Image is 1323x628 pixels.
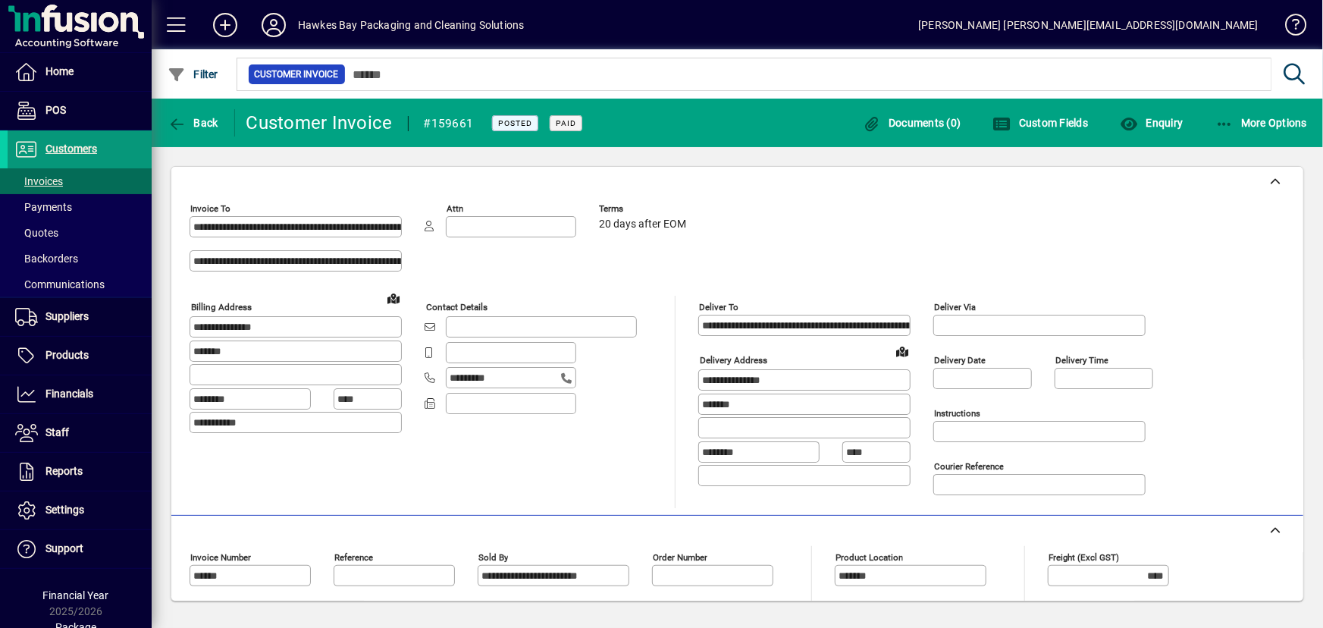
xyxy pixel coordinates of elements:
[8,194,152,220] a: Payments
[1116,109,1187,137] button: Enquiry
[164,109,222,137] button: Back
[8,414,152,452] a: Staff
[249,11,298,39] button: Profile
[989,109,1093,137] button: Custom Fields
[498,118,532,128] span: Posted
[298,13,525,37] div: Hawkes Bay Packaging and Cleaning Solutions
[190,203,230,214] mat-label: Invoice To
[556,118,576,128] span: Paid
[8,491,152,529] a: Settings
[1215,117,1308,129] span: More Options
[1120,117,1183,129] span: Enquiry
[15,175,63,187] span: Invoices
[8,168,152,194] a: Invoices
[424,111,474,136] div: #159661
[45,349,89,361] span: Products
[934,355,986,366] mat-label: Delivery date
[934,461,1004,472] mat-label: Courier Reference
[8,453,152,491] a: Reports
[835,552,903,563] mat-label: Product location
[15,278,105,290] span: Communications
[599,218,686,231] span: 20 days after EOM
[152,109,235,137] app-page-header-button: Back
[201,11,249,39] button: Add
[653,552,707,563] mat-label: Order number
[381,286,406,310] a: View on map
[45,65,74,77] span: Home
[45,504,84,516] span: Settings
[45,388,93,400] span: Financials
[1212,109,1312,137] button: More Options
[8,220,152,246] a: Quotes
[190,552,251,563] mat-label: Invoice number
[15,201,72,213] span: Payments
[993,117,1089,129] span: Custom Fields
[859,109,965,137] button: Documents (0)
[478,552,508,563] mat-label: Sold by
[8,53,152,91] a: Home
[8,530,152,568] a: Support
[246,111,393,135] div: Customer Invoice
[168,68,218,80] span: Filter
[168,117,218,129] span: Back
[447,203,463,214] mat-label: Attn
[1274,3,1304,52] a: Knowledge Base
[8,375,152,413] a: Financials
[45,426,69,438] span: Staff
[8,337,152,375] a: Products
[43,589,109,601] span: Financial Year
[8,246,152,272] a: Backorders
[934,408,980,419] mat-label: Instructions
[918,13,1259,37] div: [PERSON_NAME] [PERSON_NAME][EMAIL_ADDRESS][DOMAIN_NAME]
[45,143,97,155] span: Customers
[699,302,738,312] mat-label: Deliver To
[890,339,914,363] a: View on map
[15,227,58,239] span: Quotes
[934,302,976,312] mat-label: Deliver via
[8,92,152,130] a: POS
[15,253,78,265] span: Backorders
[255,67,339,82] span: Customer Invoice
[863,117,961,129] span: Documents (0)
[45,310,89,322] span: Suppliers
[8,272,152,297] a: Communications
[45,104,66,116] span: POS
[1055,355,1108,366] mat-label: Delivery time
[334,552,373,563] mat-label: Reference
[599,204,690,214] span: Terms
[45,465,83,477] span: Reports
[45,542,83,554] span: Support
[1049,552,1119,563] mat-label: Freight (excl GST)
[164,61,222,88] button: Filter
[8,298,152,336] a: Suppliers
